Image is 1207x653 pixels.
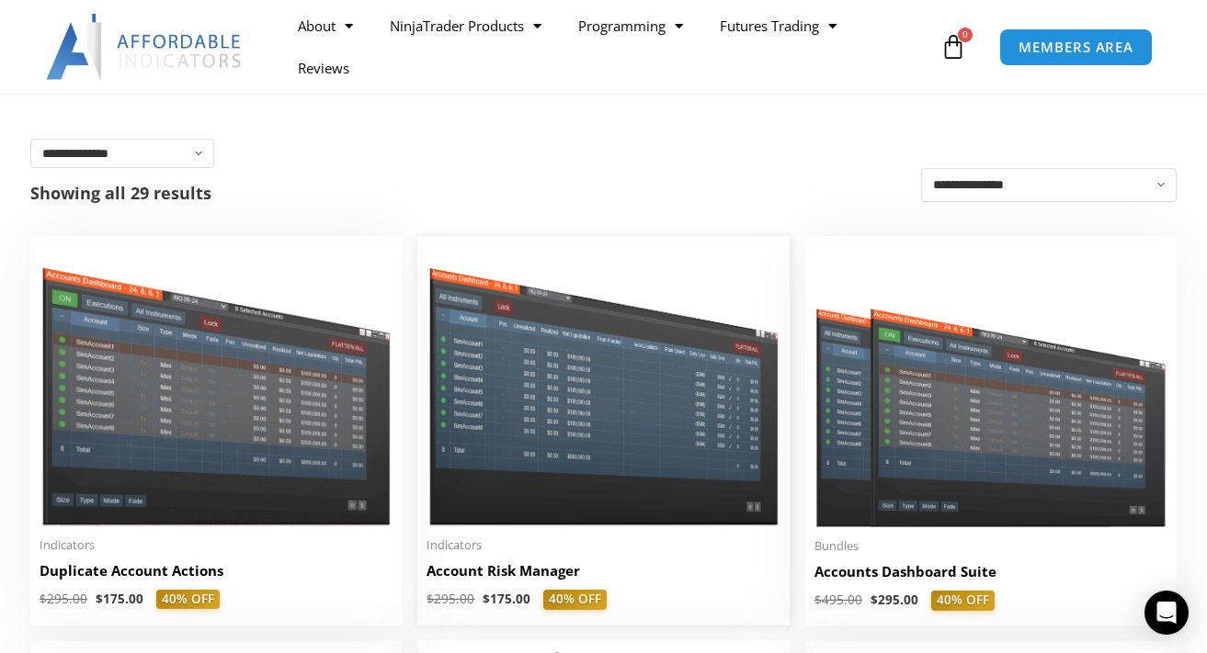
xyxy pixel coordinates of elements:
[427,537,780,553] span: Indicators
[427,591,434,607] span: $
[40,537,393,553] span: Indicators
[871,591,878,608] span: $
[483,591,490,607] span: $
[543,590,607,610] span: 40% OFF
[96,591,103,607] span: $
[921,168,1177,202] select: Shop order
[560,5,701,47] a: Programming
[814,591,862,608] bdi: 495.00
[96,591,143,607] bdi: 175.00
[427,245,780,526] img: Account Risk Manager
[427,591,474,607] bdi: 295.00
[814,245,1167,527] img: Accounts Dashboard Suite
[931,591,995,611] span: 40% OFF
[427,561,780,590] a: Account Risk Manager
[958,28,973,42] span: 0
[814,562,1167,591] a: Accounts Dashboard Suite
[156,590,220,610] span: 40% OFF
[40,245,393,526] img: Duplicate Account Actions
[40,561,393,580] h2: Duplicate Account Actions
[40,591,47,607] span: $
[814,591,822,608] span: $
[40,561,393,590] a: Duplicate Account Actions
[279,47,368,89] a: Reviews
[279,5,936,89] nav: Menu
[1144,591,1189,635] div: Open Intercom Messenger
[1019,40,1133,54] span: MEMBERS AREA
[701,5,855,47] a: Futures Trading
[814,538,1167,554] span: Bundles
[279,5,371,47] a: About
[46,14,244,80] img: LogoAI | Affordable Indicators – NinjaTrader
[30,185,211,201] p: Showing all 29 results
[40,591,87,607] bdi: 295.00
[427,561,780,580] h2: Account Risk Manager
[913,20,994,73] a: 0
[999,28,1153,66] a: MEMBERS AREA
[371,5,560,47] a: NinjaTrader Products
[483,591,530,607] bdi: 175.00
[871,591,918,608] bdi: 295.00
[814,562,1167,581] h2: Accounts Dashboard Suite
